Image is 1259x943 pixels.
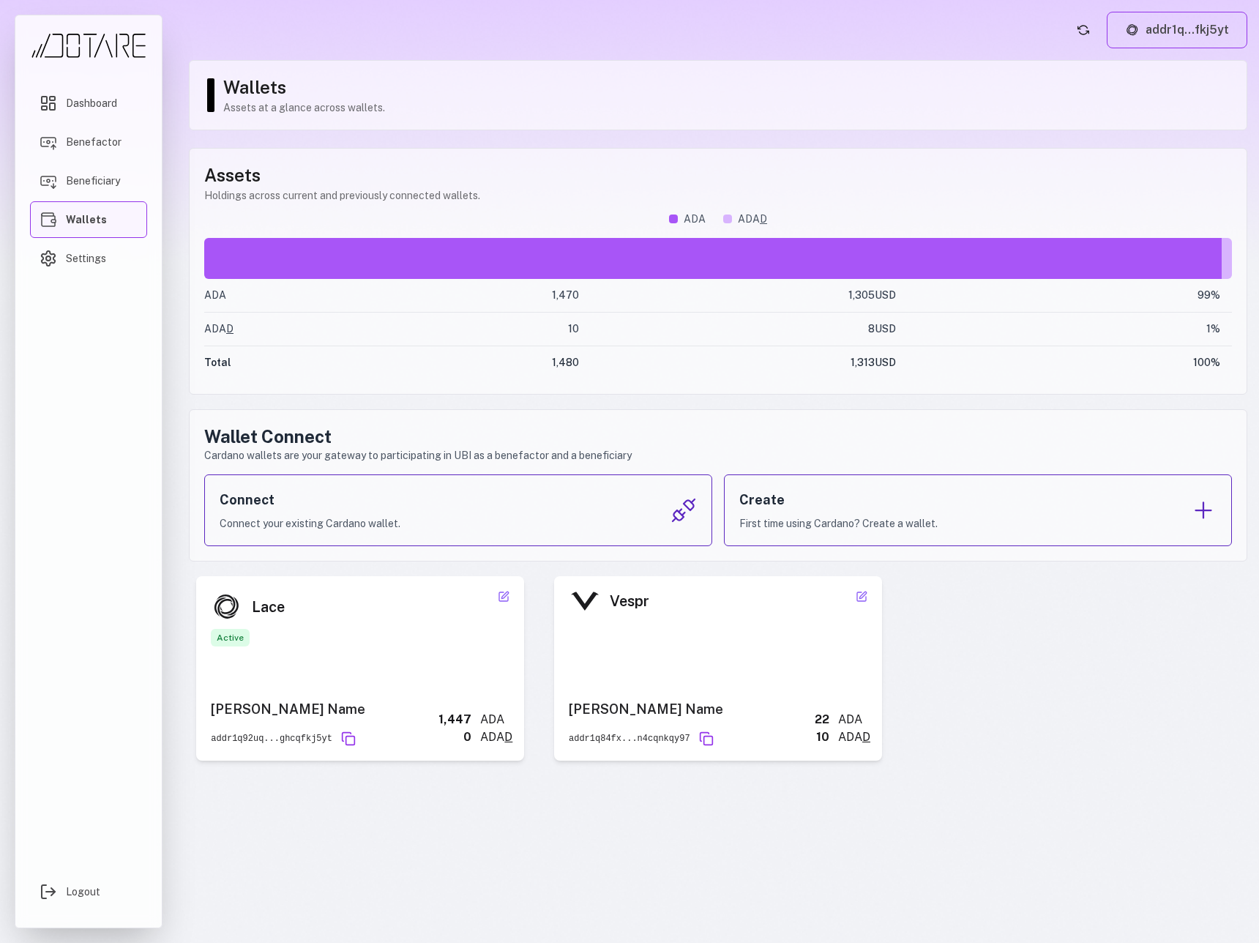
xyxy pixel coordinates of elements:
button: Copy address [341,731,356,746]
span: ADA [480,728,509,746]
img: Benefactor [40,133,57,151]
div: 0 [463,728,471,746]
td: 8 USD [579,313,896,346]
td: 1,470 [399,279,579,313]
p: Cardano wallets are your gateway to participating in UBI as a benefactor and a beneficiary [204,448,1232,463]
div: Lace [252,597,285,617]
button: Edit wallet [853,588,870,605]
p: Connect your existing Cardano wallet. [220,516,400,531]
button: Refresh account status [1072,18,1095,42]
td: 100 % [896,346,1232,380]
p: Holdings across current and previously connected wallets. [204,188,1232,203]
div: ADA [838,711,867,728]
h3: Create [739,490,938,510]
p: Assets at a glance across wallets. [223,100,1232,115]
td: ADA [204,279,399,313]
span: ADA [738,213,767,225]
span: Logout [66,884,100,899]
span: ADA [684,212,706,226]
button: addr1q...fkj5yt [1107,12,1247,48]
span: D [226,323,234,335]
td: Total [204,346,399,380]
img: Create [1190,497,1217,523]
div: 22 [815,711,829,728]
span: ADA [204,323,234,335]
div: 1,447 [438,711,471,728]
button: Edit wallet [495,588,512,605]
div: 10 [816,728,829,746]
span: Beneficiary [66,174,120,188]
div: Vespr [610,591,649,611]
span: D [862,730,870,744]
img: Dotare Logo [30,33,147,59]
td: 99 % [896,279,1232,313]
img: Lace [211,591,243,623]
img: Lace logo [1125,23,1140,37]
h1: Assets [204,163,1232,187]
div: Active [211,629,250,646]
div: addr1q84fx...n4cqnkqy97 [569,733,690,745]
h3: Connect [220,490,400,510]
div: [PERSON_NAME] Name [569,699,723,720]
img: Beneficiary [40,172,57,190]
h2: Wallet Connect [204,425,1232,448]
div: ADA [480,711,509,728]
td: 1,480 [399,346,579,380]
p: First time using Cardano? Create a wallet. [739,516,938,531]
img: Wallets [40,211,57,228]
div: addr1q92uq...ghcqfkj5yt [211,733,332,745]
h1: Wallets [223,75,1232,99]
span: ADA [838,728,867,746]
span: Settings [66,251,106,266]
span: Benefactor [66,135,122,149]
div: [PERSON_NAME] Name [211,699,365,720]
img: Vespr [569,592,601,611]
button: Copy address [699,731,714,746]
img: Connect [670,497,697,523]
span: Dashboard [66,96,117,111]
span: D [760,213,767,225]
span: Wallets [66,212,107,227]
td: 1 % [896,313,1232,346]
td: 1,305 USD [579,279,896,313]
td: 10 [399,313,579,346]
span: D [504,730,512,744]
td: 1,313 USD [579,346,896,380]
